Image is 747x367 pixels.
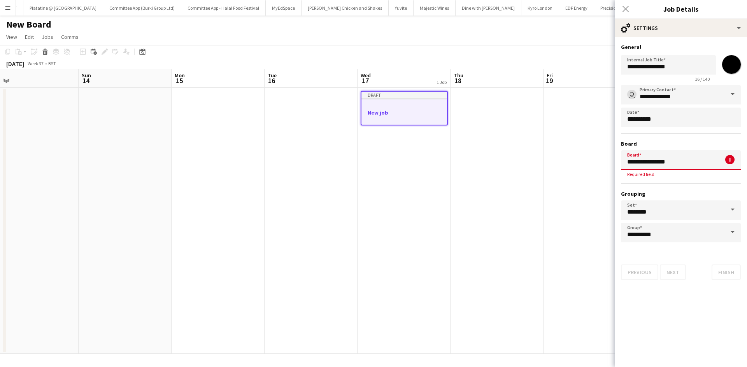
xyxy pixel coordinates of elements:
div: [DATE] [6,60,24,68]
span: Comms [61,33,79,40]
span: Week 37 [26,61,45,66]
span: 16 / 140 [689,76,716,82]
app-job-card: DraftNew job [361,91,448,125]
button: Committee App (Burki Group Ltd) [103,0,181,16]
div: Draft [361,92,447,98]
button: Kyro London [521,0,559,16]
button: Majestic Wines [414,0,456,16]
a: Comms [58,32,82,42]
span: View [6,33,17,40]
span: Edit [25,33,34,40]
button: Yuvite [389,0,414,16]
span: 19 [545,76,553,85]
span: 15 [174,76,185,85]
button: Committee App - Halal Food Festival [181,0,266,16]
span: Thu [454,72,463,79]
span: Tue [268,72,277,79]
a: View [3,32,20,42]
button: Precision - [PERSON_NAME] [594,0,661,16]
span: 17 [359,76,371,85]
span: Fri [547,72,553,79]
span: 14 [81,76,91,85]
span: Wed [361,72,371,79]
h1: New Board [6,19,51,30]
h3: General [621,43,741,50]
span: Jobs [42,33,53,40]
span: 18 [452,76,463,85]
h3: Board [621,140,741,147]
button: Dine with [PERSON_NAME] [456,0,521,16]
button: [PERSON_NAME] Chicken and Shakes [302,0,389,16]
span: Mon [175,72,185,79]
button: EDF Energy [559,0,594,16]
span: 16 [267,76,277,85]
a: Edit [22,32,37,42]
a: Jobs [39,32,56,42]
h3: Grouping [621,190,741,197]
div: BST [48,61,56,66]
div: 1 Job [437,79,447,85]
button: Platatine @ [GEOGRAPHIC_DATA] [23,0,103,16]
div: Settings [615,19,747,37]
h3: Job Details [615,4,747,14]
span: Sun [82,72,91,79]
h3: New job [361,109,447,116]
button: MyEdSpace [266,0,302,16]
